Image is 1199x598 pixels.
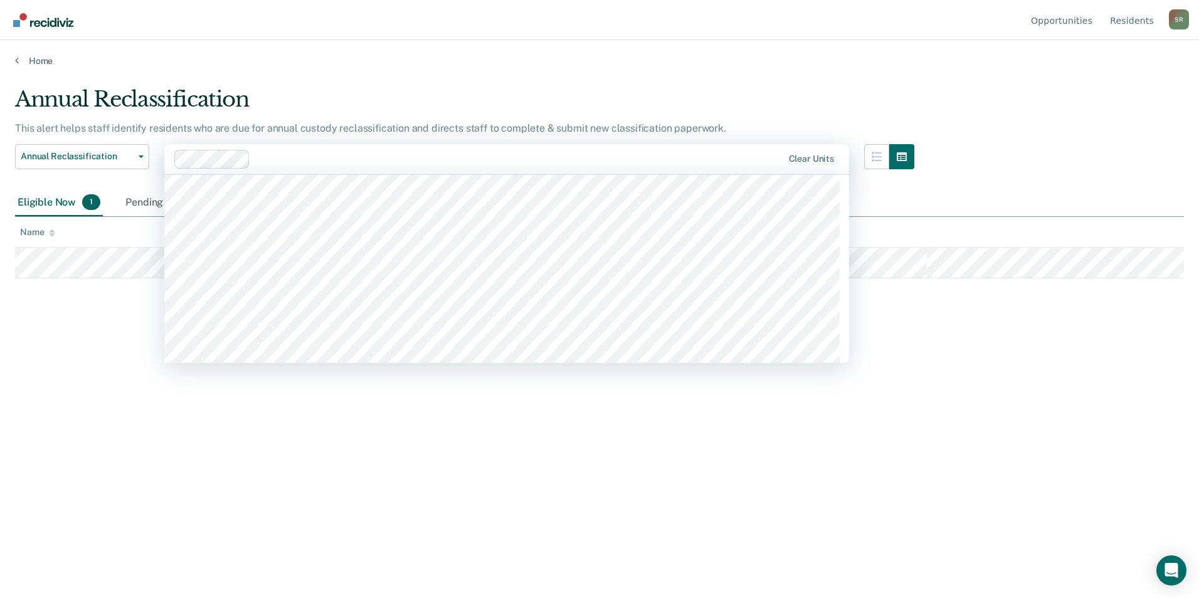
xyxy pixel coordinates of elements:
[20,227,55,238] div: Name
[15,189,103,217] div: Eligible Now1
[82,194,100,211] span: 1
[15,55,1184,66] a: Home
[13,13,73,27] img: Recidiviz
[1169,9,1189,29] button: Profile dropdown button
[789,154,835,164] div: Clear units
[1169,9,1189,29] div: S R
[15,122,726,134] p: This alert helps staff identify residents who are due for annual custody reclassification and dir...
[15,144,149,169] button: Annual Reclassification
[1156,555,1186,585] div: Open Intercom Messenger
[123,189,192,217] div: Pending3
[21,151,134,162] span: Annual Reclassification
[15,87,914,122] div: Annual Reclassification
